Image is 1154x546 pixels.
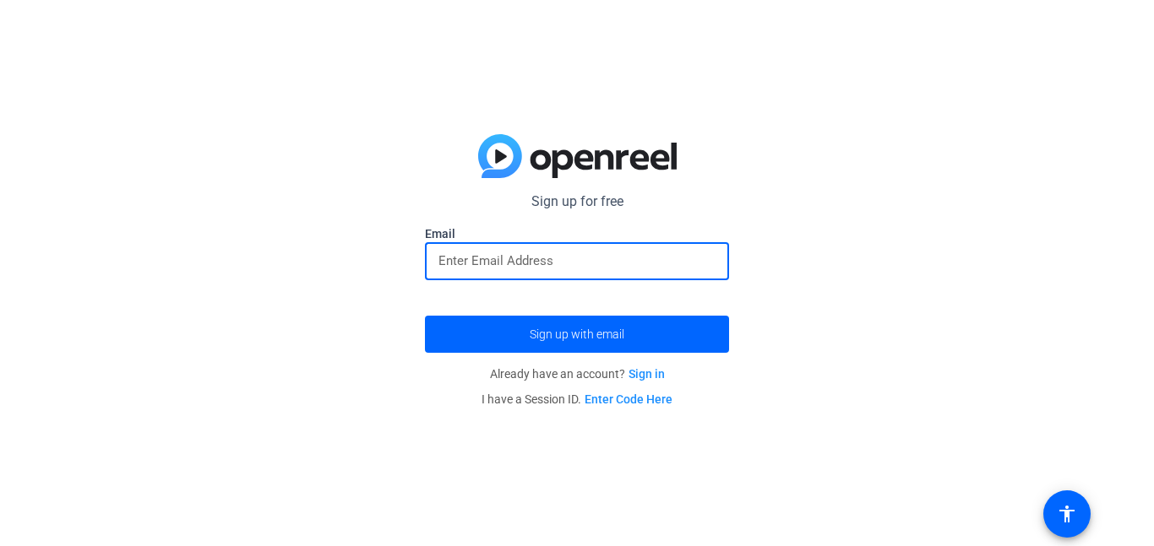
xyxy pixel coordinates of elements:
[482,392,672,406] span: I have a Session ID.
[1057,504,1077,524] mat-icon: accessibility
[425,225,729,242] label: Email
[490,367,665,381] span: Already have an account?
[425,192,729,212] p: Sign up for free
[629,367,665,381] a: Sign in
[438,251,716,271] input: Enter Email Address
[425,316,729,353] button: Sign up with email
[585,392,672,406] a: Enter Code Here
[478,134,677,178] img: blue-gradient.svg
